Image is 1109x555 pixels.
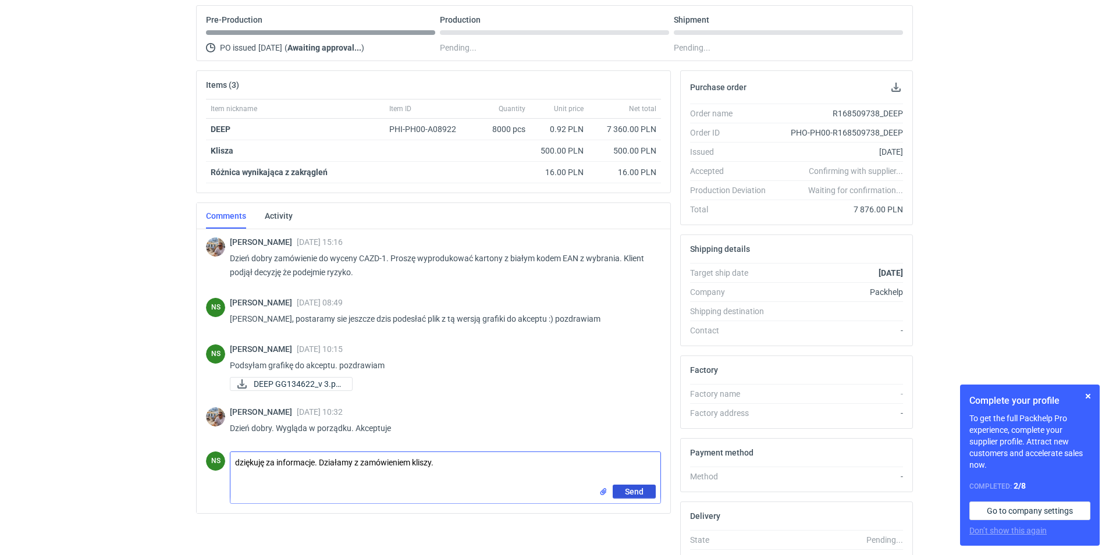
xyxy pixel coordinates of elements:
div: Factory name [690,388,775,400]
div: DEEP GG134622_v 3.pdf [230,377,346,391]
div: R168509738_DEEP [775,108,903,119]
figcaption: NS [206,451,225,471]
p: To get the full Packhelp Pro experience, complete your supplier profile. Attract new customers an... [969,412,1090,471]
div: PO issued [206,41,435,55]
strong: [DATE] [879,268,903,277]
div: State [690,534,775,546]
div: 7 360.00 PLN [593,123,656,135]
div: PHI-PH00-A08922 [389,123,467,135]
div: Total [690,204,775,215]
div: Order ID [690,127,775,138]
span: [DATE] 08:49 [297,298,343,307]
div: Natalia Stępak [206,451,225,471]
div: Completed: [969,480,1090,492]
a: DEEP GG134622_v 3.pd... [230,377,353,391]
span: ) [361,43,364,52]
span: [DATE] [258,41,282,55]
div: 8000 pcs [472,119,530,140]
p: Shipment [674,15,709,24]
p: Pre-Production [206,15,262,24]
div: - [775,325,903,336]
button: Send [613,485,656,499]
div: 16.00 PLN [535,166,584,178]
div: Shipping destination [690,305,775,317]
em: Confirming with supplier... [809,166,903,176]
a: Comments [206,203,246,229]
h2: Factory [690,365,718,375]
strong: Różnica wynikająca z zakrągleń [211,168,328,177]
div: - [775,471,903,482]
img: Michał Palasek [206,237,225,257]
div: 16.00 PLN [593,166,656,178]
a: Go to company settings [969,501,1090,520]
div: Company [690,286,775,298]
div: 7 876.00 PLN [775,204,903,215]
span: [DATE] 10:32 [297,407,343,417]
span: [PERSON_NAME] [230,298,297,307]
span: [DATE] 10:15 [297,344,343,354]
span: Net total [629,104,656,113]
div: [DATE] [775,146,903,158]
strong: Awaiting approval... [287,43,361,52]
div: Factory address [690,407,775,419]
h1: Complete your profile [969,394,1090,408]
div: Method [690,471,775,482]
span: ( [285,43,287,52]
button: Download PO [889,80,903,94]
a: Activity [265,203,293,229]
h2: Delivery [690,511,720,521]
div: Natalia Stępak [206,298,225,317]
p: [PERSON_NAME], postaramy sie jeszcze dzis podesłać plik z tą wersją grafiki do akceptu :) pozdrawiam [230,312,652,326]
span: Unit price [554,104,584,113]
div: - [775,388,903,400]
span: Item nickname [211,104,257,113]
span: Send [625,488,644,496]
div: Order name [690,108,775,119]
button: Don’t show this again [969,525,1047,536]
div: Pending... [674,41,903,55]
img: Michał Palasek [206,407,225,426]
h2: Items (3) [206,80,239,90]
div: Packhelp [775,286,903,298]
em: Pending... [866,535,903,545]
h2: Shipping details [690,244,750,254]
strong: Klisza [211,146,233,155]
button: Skip for now [1081,389,1095,403]
div: PHO-PH00-R168509738_DEEP [775,127,903,138]
p: Dzień dobry zamówienie do wyceny CAZD-1. Proszę wyprodukować kartony z białym kodem EAN z wybrani... [230,251,652,279]
span: [DATE] 15:16 [297,237,343,247]
span: Item ID [389,104,411,113]
span: [PERSON_NAME] [230,344,297,354]
span: Pending... [440,41,477,55]
em: Waiting for confirmation... [808,184,903,196]
p: Dzień dobry. Wygląda w porządku. Akceptuje [230,421,652,435]
figcaption: NS [206,298,225,317]
div: - [775,407,903,419]
div: Natalia Stępak [206,344,225,364]
div: Accepted [690,165,775,177]
span: Quantity [499,104,525,113]
a: DEEP [211,124,230,134]
figcaption: NS [206,344,225,364]
div: Target ship date [690,267,775,279]
p: Podsyłam grafikę do akceptu. pozdrawiam [230,358,652,372]
span: [PERSON_NAME] [230,407,297,417]
div: 0.92 PLN [535,123,584,135]
h2: Purchase order [690,83,747,92]
div: 500.00 PLN [593,145,656,156]
div: Issued [690,146,775,158]
strong: 2 / 8 [1014,481,1026,490]
p: Production [440,15,481,24]
div: Contact [690,325,775,336]
span: DEEP GG134622_v 3.pd... [254,378,343,390]
div: Production Deviation [690,184,775,196]
span: [PERSON_NAME] [230,237,297,247]
h2: Payment method [690,448,753,457]
textarea: dziękuję za informacje. Działamy z zamówieniem kliszy. [230,452,660,485]
div: 500.00 PLN [535,145,584,156]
